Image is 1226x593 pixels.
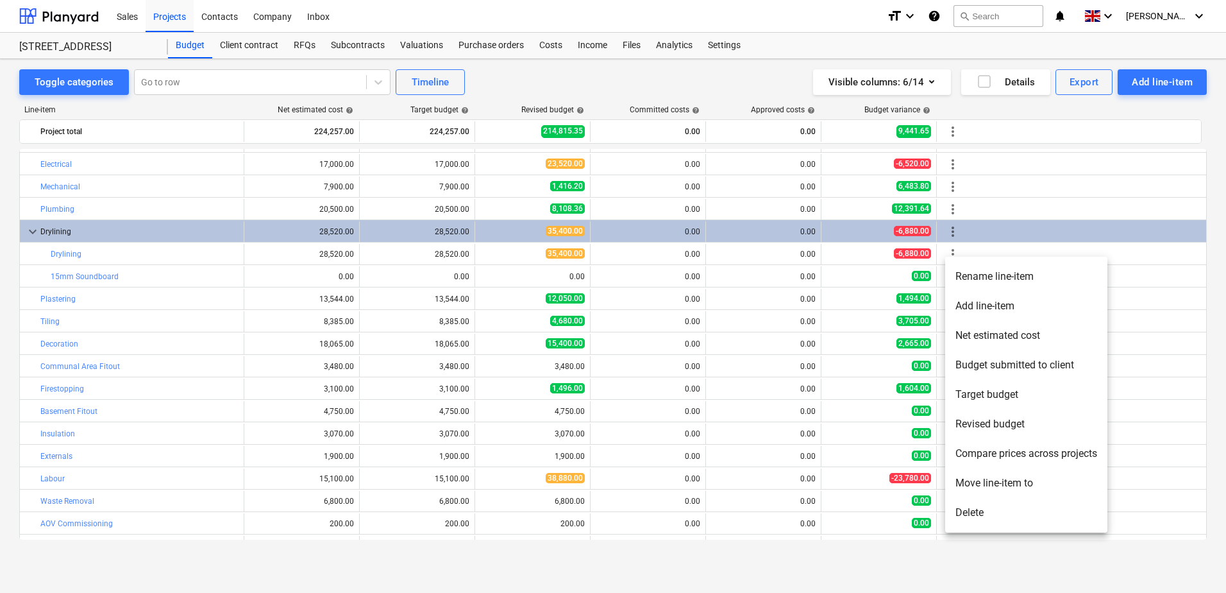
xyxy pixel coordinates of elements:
[945,321,1107,350] li: Net estimated cost
[945,262,1107,291] li: Rename line-item
[945,468,1107,498] li: Move line-item to
[945,350,1107,380] li: Budget submitted to client
[945,409,1107,439] li: Revised budget
[945,439,1107,468] li: Compare prices across projects
[945,291,1107,321] li: Add line-item
[1162,531,1226,593] iframe: Chat Widget
[945,498,1107,528] li: Delete
[945,380,1107,409] li: Target budget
